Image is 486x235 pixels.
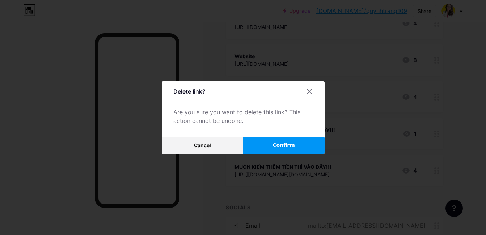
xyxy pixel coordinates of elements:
[162,137,243,154] button: Cancel
[194,142,211,148] span: Cancel
[243,137,325,154] button: Confirm
[173,87,206,96] div: Delete link?
[272,141,295,149] span: Confirm
[173,108,313,125] div: Are you sure you want to delete this link? This action cannot be undone.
